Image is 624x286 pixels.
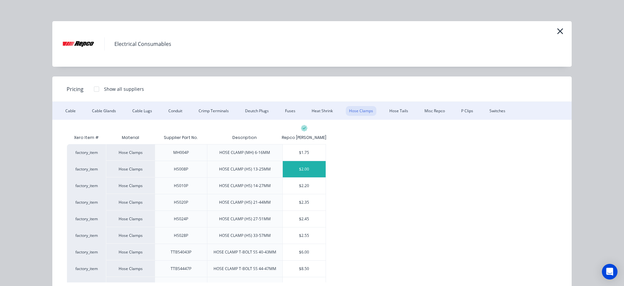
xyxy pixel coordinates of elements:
[171,266,191,272] div: TTBS4447P
[106,177,155,194] div: Hose Clamps
[219,166,271,172] div: HOSE CLAMP (HS) 13-25MM
[283,161,326,177] div: $2.00
[67,177,106,194] div: factory_item
[174,233,188,238] div: HS028P
[195,106,232,116] div: Crimp Terminals
[346,106,376,116] div: Hose Clamps
[129,106,155,116] div: Cable Lugs
[89,106,119,116] div: Cable Glands
[282,135,326,141] div: Repco [PERSON_NAME]
[421,106,448,116] div: Misc Repco
[67,131,106,144] div: Xero Item #
[106,161,155,177] div: Hose Clamps
[67,85,84,93] span: Pricing
[458,106,476,116] div: P Clips
[165,106,186,116] div: Conduit
[386,106,411,116] div: Hose Tails
[67,211,106,227] div: factory_item
[67,194,106,211] div: factory_item
[174,199,188,205] div: HS020P
[67,244,106,260] div: factory_item
[171,249,191,255] div: TTBS4043P
[114,40,171,48] div: Electrical Consumables
[214,266,276,272] div: HOSE CLAMP T-BOLT SS 44-47MM
[159,129,203,146] div: Supplier Part No.
[283,244,326,260] div: $6.00
[106,211,155,227] div: Hose Clamps
[106,144,155,161] div: Hose Clamps
[242,106,272,116] div: Deutch Plugs
[283,227,326,244] div: $2.55
[486,106,509,116] div: Switches
[282,106,299,116] div: Fuses
[67,161,106,177] div: factory_item
[174,216,188,222] div: HS024P
[283,261,326,277] div: $8.50
[67,144,106,161] div: factory_item
[308,106,336,116] div: Heat Shrink
[106,260,155,277] div: Hose Clamps
[283,144,326,161] div: $1.75
[106,227,155,244] div: Hose Clamps
[219,233,271,238] div: HOSE CLAMP (HS) 33-57MM
[106,131,155,144] div: Material
[106,194,155,211] div: Hose Clamps
[106,244,155,260] div: Hose Clamps
[62,106,79,116] div: Cable
[227,129,262,146] div: Description
[219,199,271,205] div: HOSE CLAMP (HS) 21-44MM
[62,28,95,60] img: Electrical Consumables
[602,264,617,279] div: Open Intercom Messenger
[174,166,188,172] div: HS008P
[174,183,188,189] div: HS010P
[214,249,276,255] div: HOSE CLAMP T-BOLT SS 40-43MM
[173,150,189,156] div: MH004P
[219,183,271,189] div: HOSE CLAMP (HS) 14-27MM
[283,178,326,194] div: $2.20
[67,227,106,244] div: factory_item
[283,194,326,211] div: $2.35
[219,150,270,156] div: HOSE CLAMP (MH) 6-16MM
[219,216,271,222] div: HOSE CLAMP (HS) 27-51MM
[104,86,144,92] div: Show all suppliers
[67,260,106,277] div: factory_item
[283,211,326,227] div: $2.45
